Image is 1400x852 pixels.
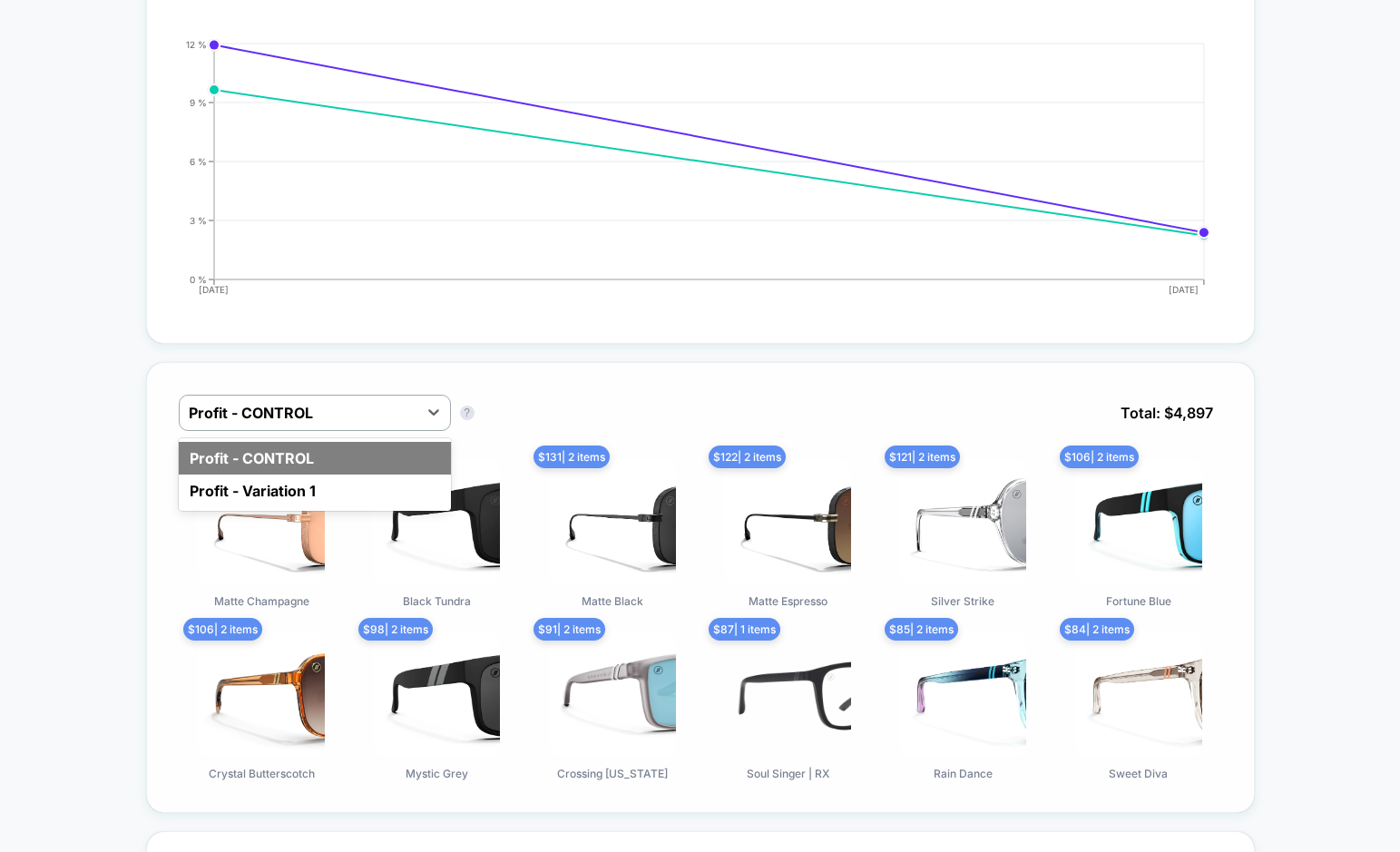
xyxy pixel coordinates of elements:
img: Sweet Diva [1075,631,1202,758]
span: $ 131 | 2 items [534,446,610,468]
span: $ 84 | 2 items [1060,618,1134,641]
span: Sweet Diva [1109,767,1168,780]
img: Matte Champagne [198,458,325,585]
span: Soul Singer | RX [747,767,829,780]
img: Black Tundra [373,458,500,585]
tspan: 12 % [186,38,207,49]
span: Total: $ 4,897 [1111,395,1222,431]
span: $ 87 | 1 items [709,618,780,641]
button: ? [460,406,475,420]
span: Black Tundra [403,594,471,608]
div: Profit - CONTROL [179,442,451,475]
img: Rain Dance [899,631,1026,758]
span: Mystic Grey [406,767,468,780]
tspan: [DATE] [1169,284,1199,295]
span: Matte Espresso [749,594,827,608]
img: Crossing Alaska [549,631,676,758]
span: Silver Strike [931,594,994,608]
span: Rain Dance [934,767,993,780]
span: $ 121 | 2 items [885,446,960,468]
img: Soul Singer | RX [724,631,851,758]
span: Crystal Butterscotch [209,767,315,780]
tspan: [DATE] [200,284,230,295]
span: $ 106 | 2 items [183,618,262,641]
span: $ 85 | 2 items [885,618,958,641]
tspan: 6 % [190,155,207,166]
span: $ 106 | 2 items [1060,446,1139,468]
div: CONVERSION_RATE [161,39,1204,311]
span: $ 98 | 2 items [358,618,433,641]
tspan: 0 % [190,273,207,284]
img: Matte Espresso [724,458,851,585]
img: Fortune Blue [1075,458,1202,585]
img: Silver Strike [899,458,1026,585]
span: $ 122 | 2 items [709,446,786,468]
span: Matte Champagne [214,594,309,608]
div: Profit - Variation 1 [179,475,451,507]
tspan: 9 % [190,96,207,107]
span: Fortune Blue [1106,594,1171,608]
img: Matte Black [549,458,676,585]
tspan: 3 % [190,214,207,225]
img: Mystic Grey [373,631,500,758]
span: Crossing [US_STATE] [557,767,668,780]
img: Crystal Butterscotch [198,631,325,758]
span: Matte Black [582,594,643,608]
span: $ 91 | 2 items [534,618,605,641]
